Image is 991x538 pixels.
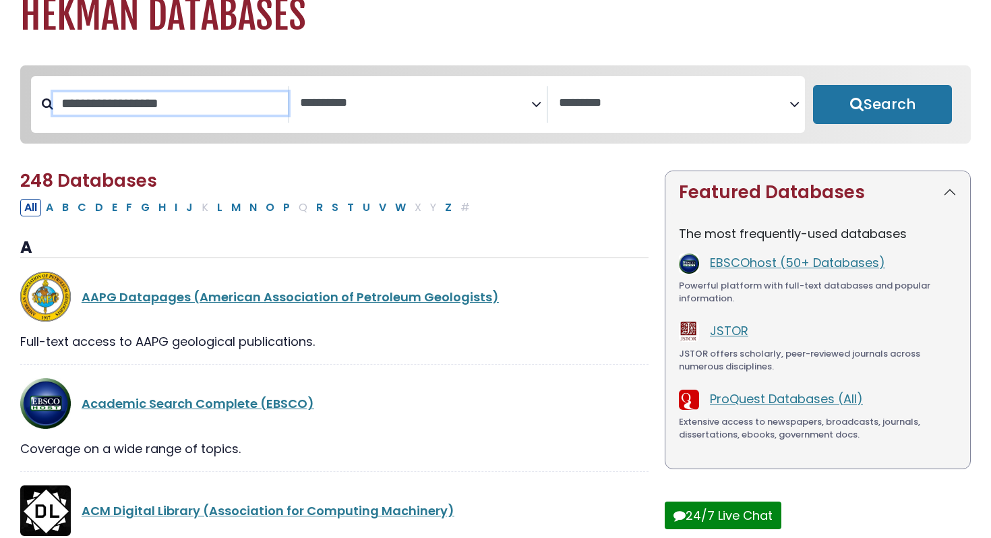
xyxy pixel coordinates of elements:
[20,199,41,216] button: All
[375,199,390,216] button: Filter Results V
[58,199,73,216] button: Filter Results B
[665,502,781,529] button: 24/7 Live Chat
[343,199,358,216] button: Filter Results T
[227,199,245,216] button: Filter Results M
[679,225,957,243] p: The most frequently-used databases
[20,198,475,215] div: Alpha-list to filter by first letter of database name
[73,199,90,216] button: Filter Results C
[328,199,342,216] button: Filter Results S
[441,199,456,216] button: Filter Results Z
[665,171,970,214] button: Featured Databases
[20,169,157,193] span: 248 Databases
[20,238,649,258] h3: A
[391,199,410,216] button: Filter Results W
[171,199,181,216] button: Filter Results I
[20,440,649,458] div: Coverage on a wide range of topics.
[312,199,327,216] button: Filter Results R
[279,199,294,216] button: Filter Results P
[53,92,288,115] input: Search database by title or keyword
[245,199,261,216] button: Filter Results N
[82,289,499,305] a: AAPG Datapages (American Association of Petroleum Geologists)
[213,199,227,216] button: Filter Results L
[42,199,57,216] button: Filter Results A
[137,199,154,216] button: Filter Results G
[679,415,957,442] div: Extensive access to newspapers, broadcasts, journals, dissertations, ebooks, government docs.
[710,254,885,271] a: EBSCOhost (50+ Databases)
[710,322,748,339] a: JSTOR
[359,199,374,216] button: Filter Results U
[20,332,649,351] div: Full-text access to AAPG geological publications.
[679,279,957,305] div: Powerful platform with full-text databases and popular information.
[559,96,789,111] textarea: Search
[154,199,170,216] button: Filter Results H
[710,390,863,407] a: ProQuest Databases (All)
[82,395,314,412] a: Academic Search Complete (EBSCO)
[122,199,136,216] button: Filter Results F
[82,502,454,519] a: ACM Digital Library (Association for Computing Machinery)
[300,96,531,111] textarea: Search
[262,199,278,216] button: Filter Results O
[182,199,197,216] button: Filter Results J
[20,65,971,144] nav: Search filters
[813,85,952,124] button: Submit for Search Results
[91,199,107,216] button: Filter Results D
[679,347,957,373] div: JSTOR offers scholarly, peer-reviewed journals across numerous disciplines.
[108,199,121,216] button: Filter Results E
